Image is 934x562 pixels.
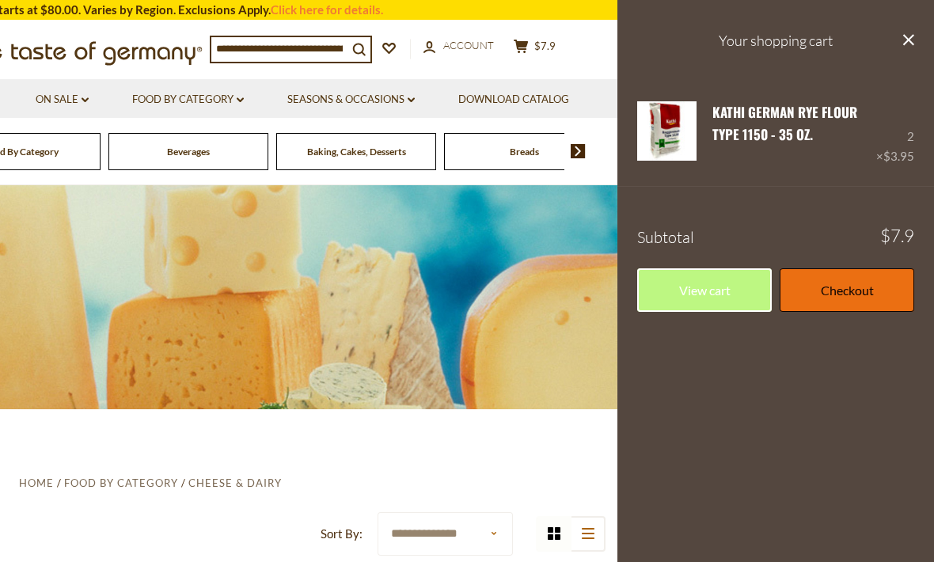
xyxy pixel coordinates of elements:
img: next arrow [571,144,586,158]
label: Sort By: [321,524,363,544]
a: Seasons & Occasions [287,91,415,108]
a: Kathi German Rye Flour Type 1150 - 35 oz. [712,102,857,144]
a: Account [423,37,494,55]
a: On Sale [36,91,89,108]
a: Click here for details. [271,2,383,17]
a: Kathi Rye Flour Type 1150 [637,101,697,166]
a: Home [19,477,54,489]
span: $7.9 [534,40,556,52]
span: $7.9 [880,227,914,245]
a: Food By Category [132,91,244,108]
a: Breads [510,146,539,158]
a: Food By Category [64,477,178,489]
a: Checkout [780,268,914,312]
img: Kathi Rye Flour Type 1150 [637,101,697,161]
a: Baking, Cakes, Desserts [307,146,406,158]
a: Download Catalog [458,91,569,108]
a: Beverages [167,146,210,158]
a: Cheese & Dairy [188,477,282,489]
span: $3.95 [883,149,914,163]
div: 2 × [876,101,914,166]
span: Subtotal [637,227,694,247]
a: View cart [637,268,772,312]
span: Account [443,39,494,51]
button: $7.9 [511,39,558,59]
